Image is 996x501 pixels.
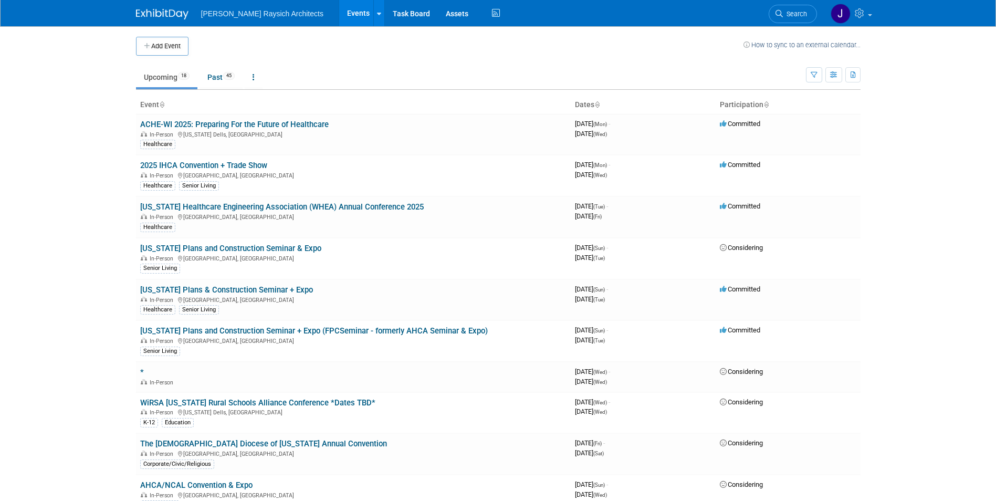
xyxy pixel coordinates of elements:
a: Sort by Event Name [159,100,164,109]
span: (Wed) [593,400,607,405]
span: (Sun) [593,482,605,488]
img: In-Person Event [141,451,147,456]
span: In-Person [150,214,176,221]
img: Jenna Hammer [831,4,851,24]
span: Committed [720,202,760,210]
span: (Tue) [593,204,605,210]
a: AHCA/NCAL Convention & Expo [140,481,253,490]
span: In-Person [150,492,176,499]
span: - [606,202,608,210]
div: [GEOGRAPHIC_DATA], [GEOGRAPHIC_DATA] [140,449,567,457]
span: Search [783,10,807,18]
span: (Wed) [593,131,607,137]
span: - [609,398,610,406]
img: In-Person Event [141,131,147,137]
div: [GEOGRAPHIC_DATA], [GEOGRAPHIC_DATA] [140,336,567,345]
span: (Wed) [593,379,607,385]
span: Considering [720,439,763,447]
th: Dates [571,96,716,114]
div: Corporate/Civic/Religious [140,460,214,469]
span: [DATE] [575,336,605,344]
div: [US_STATE] Dells, [GEOGRAPHIC_DATA] [140,130,567,138]
span: (Wed) [593,492,607,498]
img: ExhibitDay [136,9,188,19]
span: [DATE] [575,295,605,303]
a: [US_STATE] Plans & Construction Seminar + Expo [140,285,313,295]
div: [GEOGRAPHIC_DATA], [GEOGRAPHIC_DATA] [140,254,567,262]
span: (Sun) [593,245,605,251]
span: - [603,439,605,447]
div: Healthcare [140,140,175,149]
div: K-12 [140,418,158,427]
a: [US_STATE] Healthcare Engineering Association (WHEA) Annual Conference 2025 [140,202,424,212]
a: 2025 IHCA Convention + Trade Show [140,161,267,170]
th: Participation [716,96,861,114]
span: (Mon) [593,121,607,127]
div: Senior Living [179,305,219,315]
span: (Sun) [593,328,605,333]
span: [DATE] [575,408,607,415]
span: [DATE] [575,161,610,169]
span: Considering [720,368,763,375]
span: In-Person [150,451,176,457]
img: In-Person Event [141,409,147,414]
span: In-Person [150,297,176,304]
img: In-Person Event [141,255,147,260]
img: In-Person Event [141,297,147,302]
span: (Fri) [593,441,602,446]
span: [DATE] [575,120,610,128]
span: (Mon) [593,162,607,168]
th: Event [136,96,571,114]
span: [DATE] [575,285,608,293]
a: Sort by Participation Type [763,100,769,109]
a: ACHE-WI 2025: Preparing For the Future of Healthcare [140,120,329,129]
span: [DATE] [575,398,610,406]
span: (Sat) [593,451,604,456]
span: Committed [720,161,760,169]
span: In-Person [150,172,176,179]
span: Committed [720,285,760,293]
span: [DATE] [575,326,608,334]
a: Past45 [200,67,243,87]
span: In-Person [150,409,176,416]
div: Healthcare [140,223,175,232]
span: (Tue) [593,255,605,261]
div: Senior Living [140,264,180,273]
a: [US_STATE] Plans and Construction Seminar & Expo [140,244,321,253]
span: (Wed) [593,172,607,178]
span: Committed [720,326,760,334]
span: (Wed) [593,369,607,375]
a: Sort by Start Date [594,100,600,109]
div: [US_STATE] Dells, [GEOGRAPHIC_DATA] [140,408,567,416]
a: Upcoming18 [136,67,197,87]
span: [DATE] [575,368,610,375]
button: Add Event [136,37,188,56]
div: Senior Living [179,181,219,191]
span: [DATE] [575,212,602,220]
img: In-Person Event [141,492,147,497]
a: How to sync to an external calendar... [743,41,861,49]
span: - [606,326,608,334]
div: Senior Living [140,347,180,356]
span: (Wed) [593,409,607,415]
span: (Sun) [593,287,605,293]
span: - [609,120,610,128]
div: [GEOGRAPHIC_DATA], [GEOGRAPHIC_DATA] [140,212,567,221]
div: Healthcare [140,181,175,191]
div: Healthcare [140,305,175,315]
span: [DATE] [575,481,608,488]
span: - [606,481,608,488]
span: In-Person [150,338,176,345]
span: 18 [178,72,190,80]
a: [US_STATE] Plans and Construction Seminar + Expo (FPCSeminar - formerly AHCA Seminar & Expo) [140,326,488,336]
span: Considering [720,481,763,488]
div: [GEOGRAPHIC_DATA], [GEOGRAPHIC_DATA] [140,171,567,179]
span: (Fri) [593,214,602,220]
span: [DATE] [575,254,605,262]
span: - [606,244,608,252]
span: [PERSON_NAME] Raysich Architects [201,9,323,18]
span: Considering [720,244,763,252]
span: Considering [720,398,763,406]
span: [DATE] [575,202,608,210]
a: The [DEMOGRAPHIC_DATA] Diocese of [US_STATE] Annual Convention [140,439,387,448]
